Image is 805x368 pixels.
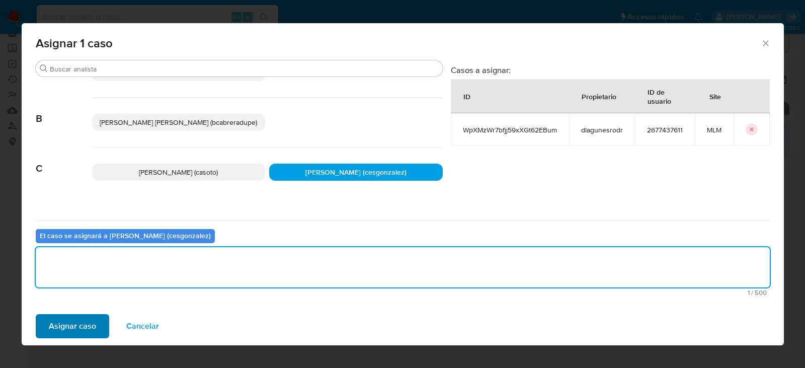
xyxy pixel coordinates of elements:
[139,167,218,177] span: [PERSON_NAME] (casoto)
[49,315,96,337] span: Asignar caso
[305,167,407,177] span: [PERSON_NAME] (cesgonzalez)
[581,125,623,134] span: dlagunesrodr
[92,164,266,181] div: [PERSON_NAME] (casoto)
[22,23,784,345] div: assign-modal
[647,125,683,134] span: 2677437611
[269,164,443,181] div: [PERSON_NAME] (cesgonzalez)
[92,114,266,131] div: [PERSON_NAME] [PERSON_NAME] (bcabreradupe)
[36,148,92,175] span: C
[39,289,767,296] span: Máximo 500 caracteres
[635,80,694,113] div: ID de usuario
[100,117,257,127] span: [PERSON_NAME] [PERSON_NAME] (bcabreradupe)
[707,125,721,134] span: MLM
[113,314,172,338] button: Cancelar
[40,64,48,72] button: Buscar
[36,314,109,338] button: Asignar caso
[697,84,733,108] div: Site
[463,125,557,134] span: WpXMzWr7bfjj59xXGt62EBum
[40,231,211,241] b: El caso se asignará a [PERSON_NAME] (cesgonzalez)
[570,84,628,108] div: Propietario
[451,65,770,75] h3: Casos a asignar:
[50,64,439,73] input: Buscar analista
[126,315,159,337] span: Cancelar
[746,123,758,135] button: icon-button
[36,37,761,49] span: Asignar 1 caso
[36,98,92,125] span: B
[451,84,482,108] div: ID
[761,38,770,47] button: Cerrar ventana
